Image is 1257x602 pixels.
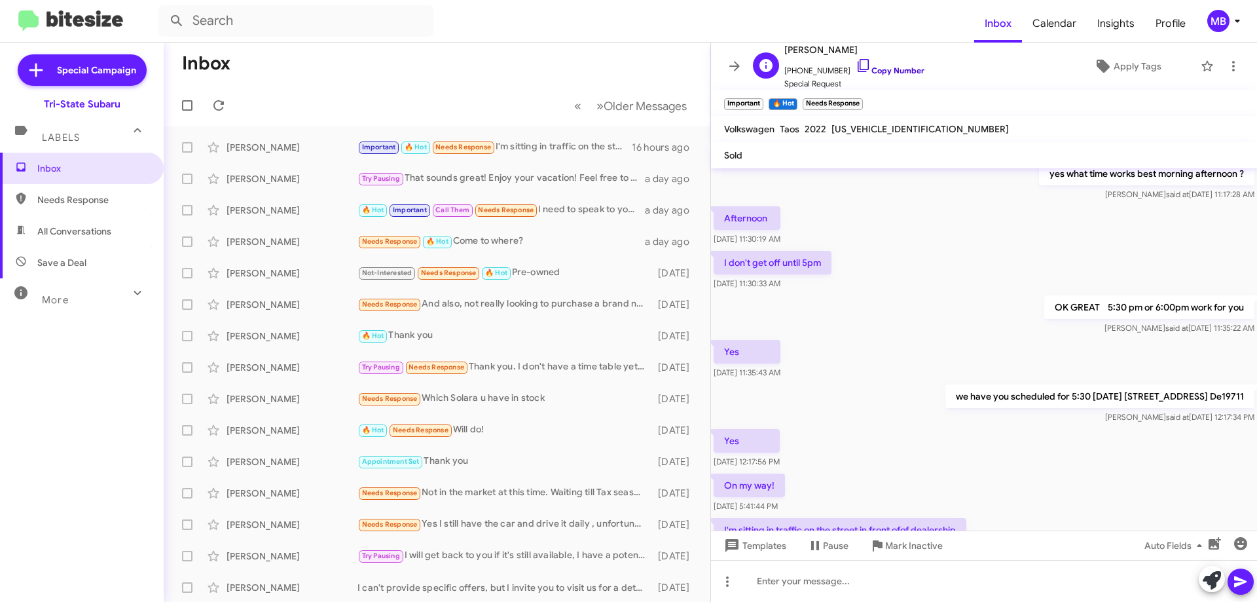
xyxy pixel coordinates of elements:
[227,329,357,343] div: [PERSON_NAME]
[357,234,645,249] div: Come to where?
[37,162,149,175] span: Inbox
[1105,412,1254,422] span: [PERSON_NAME] [DATE] 12:17:34 PM
[714,234,780,244] span: [DATE] 11:30:19 AM
[651,487,700,500] div: [DATE]
[42,132,80,143] span: Labels
[357,391,651,406] div: Which Solara u have in stock
[645,235,700,248] div: a day ago
[357,423,651,438] div: Will do!
[1165,323,1188,333] span: said at
[227,487,357,500] div: [PERSON_NAME]
[357,454,651,469] div: Thank you
[362,489,418,497] span: Needs Response
[1144,534,1207,557] span: Auto Fields
[227,424,357,437] div: [PERSON_NAME]
[357,581,651,594] div: I can't provide specific offers, but I invite you to visit us for a detailed evaluation. When wou...
[362,363,400,371] span: Try Pausing
[362,143,396,151] span: Important
[421,269,477,277] span: Needs Response
[651,267,700,280] div: [DATE]
[632,141,700,154] div: 16 hours ago
[1104,323,1254,333] span: [PERSON_NAME] [DATE] 11:35:22 AM
[227,141,357,154] div: [PERSON_NAME]
[227,392,357,405] div: [PERSON_NAME]
[182,53,230,74] h1: Inbox
[711,534,797,557] button: Templates
[651,424,700,437] div: [DATE]
[831,123,1009,135] span: [US_VEHICLE_IDENTIFICATION_NUMBER]
[1060,54,1194,78] button: Apply Tags
[714,340,780,364] p: Yes
[1039,162,1254,185] p: yes what time works best morning afternoon ?
[714,474,785,497] p: On my way!
[724,98,763,110] small: Important
[409,363,464,371] span: Needs Response
[227,298,357,311] div: [PERSON_NAME]
[1022,5,1087,43] span: Calendar
[574,98,581,114] span: «
[589,92,695,119] button: Next
[784,42,924,58] span: [PERSON_NAME]
[357,140,632,155] div: I'm sitting in traffic on the street in front ofof dealership
[1105,189,1254,199] span: [PERSON_NAME] [DATE] 11:17:28 AM
[645,204,700,217] div: a day ago
[714,251,831,274] p: I don't get off until 5pm
[426,237,448,246] span: 🔥 Hot
[357,485,651,500] div: Not in the market at this time. Waiting till Tax season.
[721,534,786,557] span: Templates
[478,206,534,214] span: Needs Response
[945,385,1254,408] p: we have you scheduled for 5:30 [DATE] [STREET_ADDRESS] De19711
[823,534,848,557] span: Pause
[362,237,418,246] span: Needs Response
[362,206,384,214] span: 🔥 Hot
[227,455,357,468] div: [PERSON_NAME]
[57,64,136,77] span: Special Campaign
[805,123,826,135] span: 2022
[357,202,645,217] div: I need to speak to you call me when you get this message
[651,581,700,594] div: [DATE]
[596,98,604,114] span: »
[393,426,448,434] span: Needs Response
[780,123,799,135] span: Taos
[856,66,924,75] a: Copy Number
[357,171,645,186] div: That sounds great! Enjoy your vacation! Feel free to reach out when you're back, and we can set u...
[357,360,651,375] div: Thank you. I don't have a time table yet. I will get back with you as soon as possible.
[651,518,700,531] div: [DATE]
[1207,10,1230,32] div: MB
[1087,5,1145,43] span: Insights
[714,206,780,230] p: Afternoon
[362,174,400,183] span: Try Pausing
[651,550,700,563] div: [DATE]
[645,172,700,185] div: a day ago
[769,98,797,110] small: 🔥 Hot
[357,548,651,563] div: I will get back to you if it's still available, I have a potential buyer coming to look at it [DA...
[227,550,357,563] div: [PERSON_NAME]
[566,92,589,119] button: Previous
[227,235,357,248] div: [PERSON_NAME]
[362,300,418,309] span: Needs Response
[435,143,491,151] span: Needs Response
[651,361,700,374] div: [DATE]
[357,328,651,343] div: Thank you
[37,193,149,206] span: Needs Response
[784,77,924,90] span: Special Request
[714,501,778,511] span: [DATE] 5:41:44 PM
[37,256,86,269] span: Save a Deal
[974,5,1022,43] a: Inbox
[227,518,357,531] div: [PERSON_NAME]
[1145,5,1196,43] a: Profile
[362,457,420,466] span: Appointment Set
[803,98,863,110] small: Needs Response
[784,58,924,77] span: [PHONE_NUMBER]
[362,394,418,403] span: Needs Response
[1166,189,1189,199] span: said at
[44,98,120,111] div: Tri-State Subaru
[362,520,418,529] span: Needs Response
[604,99,687,113] span: Older Messages
[362,269,412,277] span: Not-Interested
[1196,10,1243,32] button: MB
[158,5,433,37] input: Search
[227,204,357,217] div: [PERSON_NAME]
[714,457,780,466] span: [DATE] 12:17:56 PM
[227,361,357,374] div: [PERSON_NAME]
